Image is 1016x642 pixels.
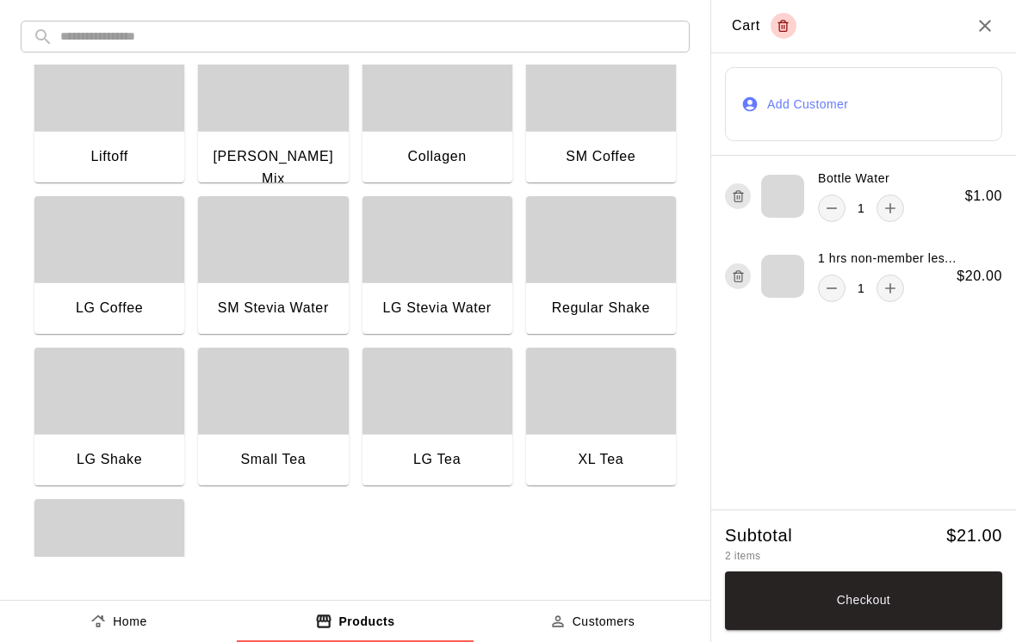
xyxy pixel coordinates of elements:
[34,348,184,489] button: LG Shake
[818,194,846,222] button: remove
[877,275,904,302] button: add
[362,45,512,186] button: Collagen
[540,448,662,471] div: XL Tea
[725,550,760,562] span: 2 items
[376,145,499,168] div: Collagen
[198,196,348,337] button: SM Stevia Water
[198,45,348,208] button: [PERSON_NAME] Mix
[113,613,147,631] p: Home
[376,448,499,471] div: LG Tea
[725,67,1002,142] button: Add Customer
[725,524,792,547] h5: Subtotal
[338,613,394,631] p: Products
[526,196,676,337] button: Regular Shake
[877,194,904,222] button: add
[957,265,1002,287] h6: $ 20.00
[858,200,864,218] p: 1
[48,145,170,168] div: Liftoff
[540,145,662,168] div: SM Coffee
[34,499,184,640] button: Bottle Water
[526,348,676,489] button: XL Tea
[540,297,662,319] div: Regular Shake
[212,448,334,471] div: Small Tea
[965,185,1002,207] h6: $ 1.00
[212,297,334,319] div: SM Stevia Water
[362,196,512,337] button: LG Stevia Water
[975,15,995,36] button: Close
[946,524,1002,547] h5: $ 21.00
[818,250,957,268] p: 1 hrs non-member les...
[212,145,334,189] div: [PERSON_NAME] Mix
[48,297,170,319] div: LG Coffee
[362,348,512,489] button: LG Tea
[573,613,635,631] p: Customers
[48,448,170,471] div: LG Shake
[818,170,889,188] p: Bottle Water
[732,13,796,39] div: Cart
[526,45,676,186] button: SM Coffee
[858,280,864,298] p: 1
[376,297,499,319] div: LG Stevia Water
[771,13,796,39] button: Empty cart
[818,275,846,302] button: remove
[34,196,184,337] button: LG Coffee
[198,348,348,489] button: Small Tea
[34,45,184,186] button: Liftoff
[725,571,1002,630] button: Checkout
